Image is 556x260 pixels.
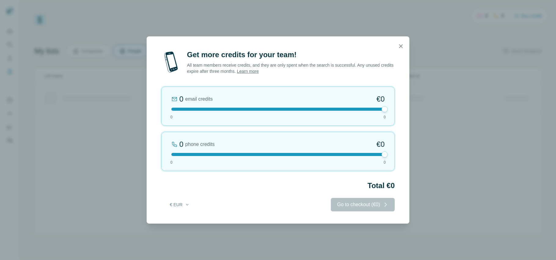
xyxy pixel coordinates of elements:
span: 0 [170,114,173,120]
span: 0 [384,160,386,165]
span: 0 [170,160,173,165]
img: mobile-phone [161,50,181,74]
span: 0 [384,114,386,120]
span: €0 [376,94,385,104]
span: email credits [185,95,213,103]
button: € EUR [166,199,194,210]
div: 0 [179,139,183,149]
p: All team members receive credits, and they are only spent when the search is successful. Any unus... [187,62,395,74]
a: Learn more [237,69,259,74]
span: €0 [376,139,385,149]
div: 0 [179,94,183,104]
span: phone credits [185,141,214,148]
h2: Total €0 [161,181,395,191]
